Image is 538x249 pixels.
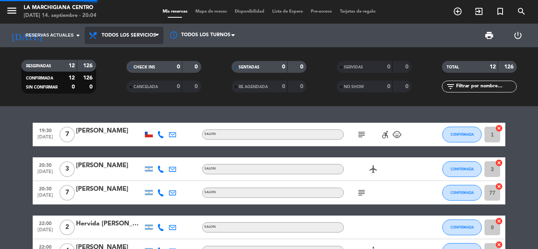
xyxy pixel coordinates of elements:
[504,64,515,70] strong: 126
[282,64,285,70] strong: 0
[495,159,503,167] i: cancel
[35,184,55,193] span: 20:30
[387,84,390,89] strong: 0
[134,85,158,89] span: CANCELADA
[392,130,402,139] i: child_care
[446,82,455,91] i: filter_list
[239,65,260,69] span: SENTADAS
[474,7,484,16] i: exit_to_app
[357,130,366,139] i: subject
[405,84,410,89] strong: 0
[26,32,74,39] span: Reservas actuales
[307,9,336,14] span: Pre-acceso
[35,135,55,144] span: [DATE]
[59,219,75,235] span: 2
[35,218,55,227] span: 22:00
[35,193,55,202] span: [DATE]
[102,33,156,38] span: Todos los servicios
[83,63,94,68] strong: 126
[6,5,18,17] i: menu
[513,31,523,40] i: power_settings_new
[69,75,75,81] strong: 12
[26,76,53,80] span: CONFIRMADA
[357,188,366,197] i: subject
[76,219,143,229] div: Hervida [PERSON_NAME]
[191,9,231,14] span: Mapa de mesas
[69,63,75,68] strong: 12
[26,64,51,68] span: RESERVADAS
[484,31,494,40] span: print
[369,164,378,174] i: airplanemode_active
[26,85,58,89] span: SIN CONFIRMAR
[451,190,474,195] span: CONFIRMADA
[59,161,75,177] span: 3
[83,75,94,81] strong: 126
[35,160,55,169] span: 20:30
[204,133,216,136] span: SALON
[76,160,143,171] div: [PERSON_NAME]
[195,84,199,89] strong: 0
[495,124,503,132] i: cancel
[451,225,474,229] span: CONFIRMADA
[73,31,83,40] i: arrow_drop_down
[447,65,459,69] span: TOTAL
[134,65,155,69] span: CHECK INS
[89,84,94,90] strong: 0
[35,125,55,135] span: 19:30
[76,184,143,194] div: [PERSON_NAME]
[300,84,305,89] strong: 0
[442,219,482,235] button: CONFIRMADA
[268,9,307,14] span: Lista de Espera
[24,12,96,20] div: [DATE] 14. septiembre - 20:04
[336,9,380,14] span: Tarjetas de regalo
[159,9,191,14] span: Mis reservas
[495,7,505,16] i: turned_in_not
[231,9,268,14] span: Disponibilidad
[35,227,55,236] span: [DATE]
[177,84,180,89] strong: 0
[72,84,75,90] strong: 0
[204,167,216,170] span: SALON
[455,82,516,91] input: Filtrar por nombre...
[344,85,364,89] span: NO SHOW
[24,4,96,12] div: La Marchigiana Centro
[35,169,55,178] span: [DATE]
[453,7,462,16] i: add_circle_outline
[442,185,482,201] button: CONFIRMADA
[442,161,482,177] button: CONFIRMADA
[59,127,75,142] span: 7
[195,64,199,70] strong: 0
[490,64,496,70] strong: 12
[405,64,410,70] strong: 0
[503,24,532,47] div: LOG OUT
[344,65,363,69] span: SERVIDAS
[451,132,474,136] span: CONFIRMADA
[6,5,18,19] button: menu
[282,84,285,89] strong: 0
[204,225,216,229] span: SALON
[495,217,503,225] i: cancel
[495,183,503,190] i: cancel
[387,64,390,70] strong: 0
[59,185,75,201] span: 7
[204,191,216,194] span: SALON
[76,126,143,136] div: [PERSON_NAME]
[495,241,503,249] i: cancel
[177,64,180,70] strong: 0
[300,64,305,70] strong: 0
[442,127,482,142] button: CONFIRMADA
[6,27,48,44] i: [DATE]
[451,167,474,171] span: CONFIRMADA
[380,130,390,139] i: accessible_forward
[517,7,526,16] i: search
[239,85,268,89] span: RE AGENDADA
